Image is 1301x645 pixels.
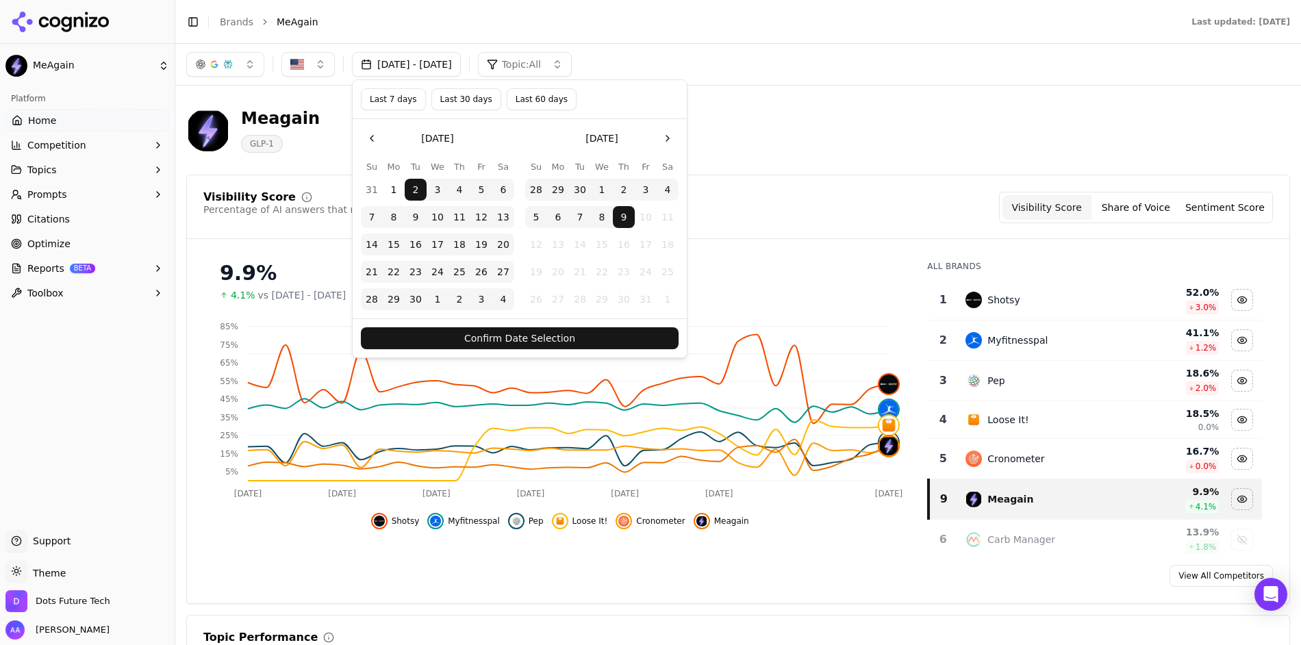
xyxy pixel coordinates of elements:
[525,160,679,310] table: October 2025
[27,212,70,226] span: Citations
[427,288,449,310] button: Wednesday, October 1st, 2025, selected
[613,206,635,228] button: Today, Thursday, October 9th, 2025, selected
[591,160,613,173] th: Wednesday
[27,188,67,201] span: Prompts
[705,489,733,498] tspan: [DATE]
[220,377,238,386] tspan: 55%
[987,492,1033,506] div: Meagain
[405,206,427,228] button: Tuesday, September 9th, 2025, selected
[657,179,679,201] button: Saturday, October 4th, 2025, selected
[449,261,470,283] button: Thursday, September 25th, 2025, selected
[5,159,169,181] button: Topics
[36,595,110,607] span: Dots Future Tech
[27,534,71,548] span: Support
[492,233,514,255] button: Saturday, September 20th, 2025, selected
[220,431,238,440] tspan: 25%
[361,327,679,349] button: Confirm Date Selection
[965,531,982,548] img: carb manager
[492,160,514,173] th: Saturday
[427,261,449,283] button: Wednesday, September 24th, 2025, selected
[27,262,64,275] span: Reports
[569,160,591,173] th: Tuesday
[186,108,230,152] img: MeAgain
[1196,342,1217,353] span: 1.2 %
[27,286,64,300] span: Toolbox
[965,372,982,389] img: pep
[5,590,110,612] button: Open organization switcher
[696,516,707,527] img: meagain
[361,160,514,310] table: September 2025
[427,233,449,255] button: Wednesday, September 17th, 2025, selected
[5,282,169,304] button: Toolbox
[1196,383,1217,394] span: 2.0 %
[220,16,253,27] a: Brands
[1231,529,1253,551] button: Show carb manager data
[1231,448,1253,470] button: Hide cronometer data
[1133,525,1219,539] div: 13.9 %
[70,264,95,273] span: BETA
[1196,542,1217,553] span: 1.8 %
[203,192,296,203] div: Visibility Score
[5,620,110,640] button: Open user button
[987,293,1020,307] div: Shotsy
[1002,195,1091,220] button: Visibility Score
[220,15,1164,29] nav: breadcrumb
[431,88,501,110] button: Last 30 days
[220,261,900,286] div: 9.9%
[33,60,153,72] span: MeAgain
[203,203,446,216] div: Percentage of AI answers that mention your brand
[361,160,383,173] th: Sunday
[965,292,982,308] img: shotsy
[470,288,492,310] button: Friday, October 3rd, 2025, selected
[525,179,547,201] button: Sunday, September 28th, 2025, selected
[987,413,1028,427] div: Loose It!
[591,206,613,228] button: Wednesday, October 8th, 2025, selected
[879,436,898,455] img: meagain
[987,374,1005,388] div: Pep
[405,288,427,310] button: Tuesday, September 30th, 2025, selected
[427,179,449,201] button: Wednesday, September 3rd, 2025, selected
[965,451,982,467] img: cronometer
[1133,444,1219,458] div: 16.7 %
[241,135,283,153] span: GLP-1
[383,179,405,201] button: Monday, September 1st, 2025
[555,516,566,527] img: loose it!
[28,114,56,127] span: Home
[879,400,898,419] img: myfitnesspal
[1196,302,1217,313] span: 3.0 %
[934,412,952,428] div: 4
[5,55,27,77] img: MeAgain
[934,451,952,467] div: 5
[1191,16,1290,27] div: Last updated: [DATE]
[613,160,635,173] th: Thursday
[405,179,427,201] button: Tuesday, September 2nd, 2025, selected
[27,237,71,251] span: Optimize
[361,179,383,201] button: Sunday, August 31st, 2025
[611,489,639,498] tspan: [DATE]
[1133,326,1219,340] div: 41.1 %
[1196,501,1217,512] span: 4.1 %
[422,489,451,498] tspan: [DATE]
[449,288,470,310] button: Thursday, October 2nd, 2025, selected
[613,179,635,201] button: Thursday, October 2nd, 2025, selected
[929,479,1262,520] tr: 9meagainMeagain9.9%4.1%Hide meagain data
[934,292,952,308] div: 1
[449,160,470,173] th: Thursday
[470,160,492,173] th: Friday
[694,513,749,529] button: Hide meagain data
[27,138,86,152] span: Competition
[591,179,613,201] button: Wednesday, October 1st, 2025, selected
[361,127,383,149] button: Go to the Previous Month
[1133,407,1219,420] div: 18.5 %
[987,452,1044,466] div: Cronometer
[5,590,27,612] img: Dots Future Tech
[470,206,492,228] button: Friday, September 12th, 2025, selected
[277,15,318,29] span: MeAgain
[392,516,420,527] span: Shotsy
[934,531,952,548] div: 6
[1133,286,1219,299] div: 52.0 %
[572,516,608,527] span: Loose It!
[5,110,169,131] a: Home
[241,107,320,129] div: Meagain
[5,620,25,640] img: Ameer Asghar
